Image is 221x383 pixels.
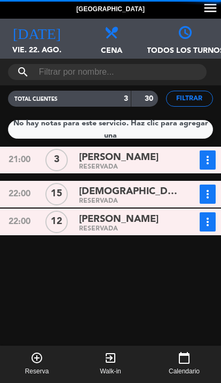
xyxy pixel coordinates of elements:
[45,211,68,233] div: 12
[13,24,61,39] i: [DATE]
[200,150,216,170] button: more_vert
[200,185,216,204] button: more_vert
[79,199,183,204] div: RESERVADA
[147,346,221,383] button: calendar_todayCalendario
[79,165,183,170] div: RESERVADA
[25,366,49,377] span: Reserva
[145,95,155,102] strong: 30
[9,117,212,142] div: No hay notas para este servicio. Haz clic para agregar una
[79,227,183,232] div: RESERVADA
[79,150,159,165] span: [PERSON_NAME]
[14,97,58,102] span: TOTAL CLIENTES
[79,184,183,200] span: [DEMOGRAPHIC_DATA][PERSON_NAME]
[38,64,177,80] input: Filtrar por nombre...
[1,212,38,232] div: 22:00
[100,366,121,377] span: Walk-in
[30,352,43,364] i: add_circle_outline
[201,216,214,228] i: more_vert
[79,212,159,227] span: [PERSON_NAME]
[201,154,214,166] i: more_vert
[166,91,214,107] button: Filtrar
[74,346,147,383] button: exit_to_appWalk-in
[200,212,216,232] button: more_vert
[178,352,191,364] i: calendar_today
[104,352,117,364] i: exit_to_app
[1,150,38,170] div: 21:00
[124,95,128,102] strong: 3
[45,149,68,171] div: 3
[201,188,214,201] i: more_vert
[76,4,145,15] span: [GEOGRAPHIC_DATA]
[45,183,68,205] div: 15
[17,66,29,78] i: search
[1,185,38,204] div: 22:00
[169,366,200,377] span: Calendario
